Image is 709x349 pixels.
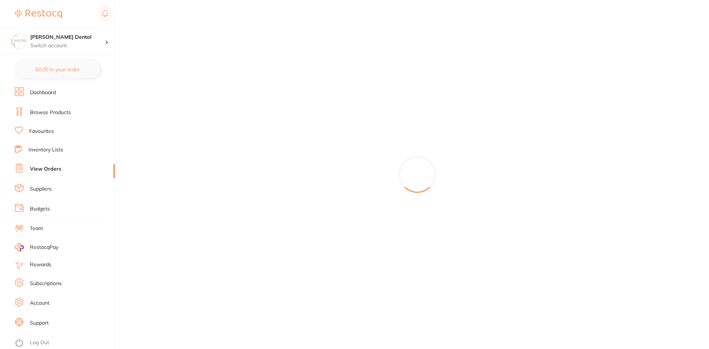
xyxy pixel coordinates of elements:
[30,261,51,268] a: Rewards
[15,61,100,78] button: $0.00 in your order
[30,244,58,251] span: RestocqPay
[29,128,54,135] a: Favourites
[30,205,50,213] a: Budgets
[28,146,63,154] a: Inventory Lists
[15,243,58,252] a: RestocqPay
[30,280,62,287] a: Subscriptions
[30,165,61,173] a: View Orders
[30,225,43,232] a: Team
[30,89,56,96] a: Dashboard
[30,319,49,327] a: Support
[15,243,24,252] img: RestocqPay
[11,34,26,49] img: Hornsby Dental
[15,6,62,23] a: Restocq Logo
[15,10,62,18] img: Restocq Logo
[15,337,113,349] button: Log Out
[30,42,105,49] p: Switch account
[30,185,52,193] a: Suppliers
[30,34,105,41] h4: Hornsby Dental
[30,300,49,307] a: Account
[30,339,49,346] a: Log Out
[30,109,71,116] a: Browse Products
